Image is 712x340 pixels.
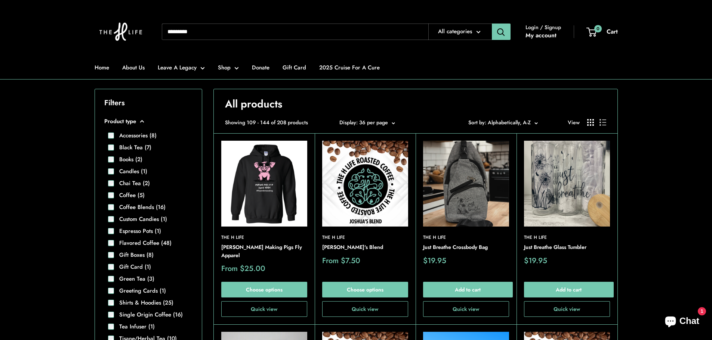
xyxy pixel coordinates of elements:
button: Display products as list [600,119,606,126]
label: Coffee (5) [114,191,145,200]
span: $19.95 [423,257,446,265]
a: [PERSON_NAME] Making Pigs Fly Apparel [221,243,307,259]
label: Flavored Coffee (48) [114,239,172,247]
label: Books (2) [114,155,142,164]
a: The H Life [221,234,307,241]
a: My account [525,30,557,41]
span: Display: 36 per page [339,119,388,126]
a: Choose options [221,282,307,297]
button: Display products as grid [587,119,594,126]
span: From $7.50 [322,257,360,265]
label: Coffee Blends (16) [114,203,166,212]
input: Search... [162,24,428,40]
a: [PERSON_NAME]'s Blend [322,243,408,252]
label: Green Tea (3) [114,275,154,283]
a: The H Life [524,234,610,241]
a: Leave A Legacy [158,62,205,73]
span: From $25.00 [221,265,265,272]
img: The H Life [95,7,147,56]
span: $19.95 [524,257,547,265]
img: Joshua's Blend [322,141,408,227]
button: Quick view [322,301,408,317]
a: Joe Smeeding Making Pigs Fly ApparelJoe Smeeding Making Pigs Fly Apparel [221,141,307,227]
label: Candles (1) [114,167,147,176]
a: The H Life [423,234,509,241]
a: Just Breathe Glass Tumbler [524,243,610,252]
label: Chai Tea (2) [114,179,150,188]
a: The H Life [322,234,408,241]
span: 0 [594,25,601,32]
h1: All products [225,97,606,112]
a: Choose options [322,282,408,297]
label: Gift Card (1) [114,263,151,271]
span: View [568,118,580,127]
a: Shop [218,62,239,73]
img: Just Breathe Crossbody Bag [423,141,509,227]
a: Home [95,62,109,73]
a: About Us [122,62,145,73]
label: Single Origin Coffee (16) [114,311,183,319]
label: Greeting Cards (1) [114,287,166,295]
label: Gift Boxes (8) [114,251,154,259]
button: Search [492,24,511,40]
label: Shirts & Hoodies (25) [114,299,173,307]
a: Donate [252,62,269,73]
button: Display: 36 per page [339,118,395,127]
span: Sort by: Alphabetically, A-Z [468,119,531,126]
label: Custom Candies (1) [114,215,167,224]
p: Filters [104,96,192,110]
span: Showing 109 - 144 of 208 products [225,118,308,127]
button: Add to cart [524,282,614,297]
a: 0 Cart [587,26,618,37]
img: Joe Smeeding Making Pigs Fly Apparel [221,141,307,227]
img: Just Breathe Glass Tumbler [524,141,610,227]
button: Sort by: Alphabetically, A-Z [468,118,538,127]
button: Product type [104,116,192,127]
span: Cart [607,27,618,36]
label: Black Tea (7) [114,143,151,152]
button: Quick view [221,301,307,317]
a: 2025 Cruise For A Cure [319,62,380,73]
button: Quick view [524,301,610,317]
label: Accessories (8) [114,131,157,140]
button: Add to cart [423,282,513,297]
inbox-online-store-chat: Shopify online store chat [658,310,706,334]
span: Login / Signup [525,22,561,32]
label: Espresso Pots (1) [114,227,161,235]
a: Just Breathe Glass TumblerJust Breathe Glass Tumbler [524,141,610,227]
a: Just Breathe Crossbody Bag [423,243,509,252]
a: Gift Card [283,62,306,73]
label: Tea Infuser (1) [114,322,155,331]
button: Quick view [423,301,509,317]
